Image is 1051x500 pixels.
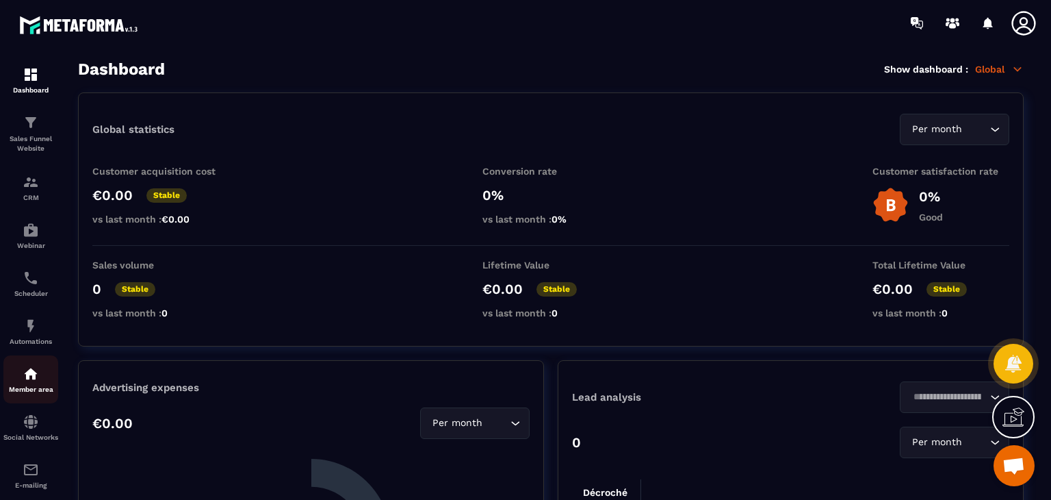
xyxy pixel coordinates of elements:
[552,308,558,318] span: 0
[572,391,791,403] p: Lead analysis
[572,434,581,451] p: 0
[92,415,133,432] p: €0.00
[919,212,943,223] p: Good
[92,308,229,318] p: vs last month :
[3,451,58,499] a: emailemailE-mailing
[23,462,39,478] img: email
[115,282,155,297] p: Stable
[3,338,58,345] p: Automations
[3,482,58,489] p: E-mailing
[92,123,174,136] p: Global statistics
[909,122,965,137] span: Per month
[92,166,229,177] p: Customer acquisition cost
[900,427,1009,458] div: Search for option
[3,386,58,393] p: Member area
[3,104,58,164] a: formationformationSales Funnel Website
[19,12,142,38] img: logo
[872,281,913,297] p: €0.00
[92,214,229,225] p: vs last month :
[429,416,485,431] span: Per month
[975,63,1024,75] p: Global
[3,260,58,308] a: schedulerschedulerScheduler
[884,64,968,75] p: Show dashboard :
[583,487,627,498] tspan: Décroché
[909,435,965,450] span: Per month
[872,308,1009,318] p: vs last month :
[994,445,1035,486] div: Open chat
[872,166,1009,177] p: Customer satisfaction rate
[482,260,619,271] p: Lifetime Value
[482,166,619,177] p: Conversion rate
[552,214,567,225] span: 0%
[965,435,987,450] input: Search for option
[420,408,530,439] div: Search for option
[482,281,523,297] p: €0.00
[536,282,577,297] p: Stable
[23,174,39,190] img: formation
[92,260,229,271] p: Sales volume
[926,282,967,297] p: Stable
[482,187,619,203] p: 0%
[900,114,1009,145] div: Search for option
[3,194,58,201] p: CRM
[92,187,133,203] p: €0.00
[92,281,101,297] p: 0
[161,214,190,225] span: €0.00
[3,56,58,104] a: formationformationDashboard
[482,308,619,318] p: vs last month :
[485,416,507,431] input: Search for option
[23,66,39,83] img: formation
[965,122,987,137] input: Search for option
[23,414,39,430] img: social-network
[3,290,58,297] p: Scheduler
[942,308,948,318] span: 0
[482,214,619,225] p: vs last month :
[909,390,987,405] input: Search for option
[3,355,58,403] a: automationsautomationsMember area
[23,270,39,286] img: scheduler
[3,86,58,94] p: Dashboard
[23,114,39,131] img: formation
[3,403,58,451] a: social-networksocial-networkSocial Networks
[3,434,58,441] p: Social Networks
[900,382,1009,413] div: Search for option
[872,260,1009,271] p: Total Lifetime Value
[3,164,58,212] a: formationformationCRM
[3,134,58,153] p: Sales Funnel Website
[23,222,39,238] img: automations
[78,60,165,79] h3: Dashboard
[92,382,530,394] p: Advertising expenses
[3,212,58,260] a: automationsautomationsWebinar
[23,366,39,382] img: automations
[872,187,909,223] img: b-badge-o.b3b20ee6.svg
[3,308,58,355] a: automationsautomationsAutomations
[161,308,168,318] span: 0
[3,242,58,249] p: Webinar
[919,188,943,205] p: 0%
[146,188,187,203] p: Stable
[23,318,39,334] img: automations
